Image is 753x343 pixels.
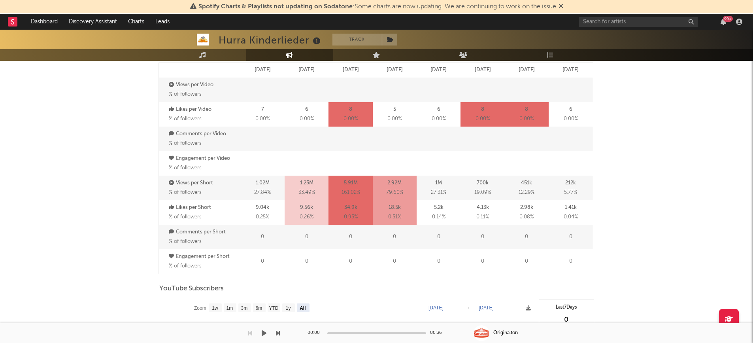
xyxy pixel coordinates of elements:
[169,154,239,163] p: Engagement per Video
[285,305,291,311] text: 1y
[300,305,306,311] text: All
[564,188,577,197] span: 5.77 %
[256,203,269,212] p: 9.04k
[300,114,314,124] span: 0.00 %
[389,203,401,212] p: 18.5k
[256,178,270,188] p: 1.02M
[549,225,593,249] div: 0
[466,305,470,311] text: →
[63,14,123,30] a: Discovery Assistant
[387,114,402,124] span: 0.00 %
[344,212,358,222] span: 0.95 %
[564,212,578,222] span: 0.04 %
[198,4,556,10] span: : Some charts are now updating. We are continuing to work on the issue
[344,178,358,188] p: 5.91M
[479,305,494,311] text: [DATE]
[721,19,726,25] button: 99+
[435,178,442,188] p: 1M
[476,212,489,222] span: 0.11 %
[476,114,490,124] span: 0.00 %
[388,212,401,222] span: 0.51 %
[559,4,563,10] span: Dismiss
[342,188,360,197] span: 161.02 %
[169,141,202,146] span: % of followers
[417,249,460,274] div: 0
[300,212,313,222] span: 0.26 %
[256,212,269,222] span: 0.25 %
[328,249,372,274] div: 0
[159,284,224,294] span: YouTube Subscribers
[169,190,202,195] span: % of followers
[343,114,358,124] span: 0.00 %
[437,105,440,114] p: 6
[305,105,308,114] p: 6
[481,105,484,114] p: 8
[255,65,271,75] p: [DATE]
[255,114,270,124] span: 0.00 %
[474,188,491,197] span: 19.09 %
[519,188,534,197] span: 12.29 %
[432,212,445,222] span: 0.14 %
[477,178,489,188] p: 700k
[169,203,239,212] p: Likes per Short
[520,203,533,212] p: 2.98k
[562,65,579,75] p: [DATE]
[393,105,396,114] p: 5
[169,165,202,171] span: % of followers
[432,114,446,124] span: 0.00 %
[308,328,323,338] div: 00:00
[300,203,313,212] p: 9.56k
[430,65,447,75] p: [DATE]
[387,178,402,188] p: 2.92M
[428,305,443,311] text: [DATE]
[255,305,262,311] text: 6m
[505,225,549,249] div: 0
[150,14,175,30] a: Leads
[254,188,271,197] span: 27.84 %
[285,249,328,274] div: 0
[723,16,733,22] div: 99 +
[521,178,532,188] p: 451k
[169,263,202,269] span: % of followers
[261,105,264,114] p: 7
[565,178,576,188] p: 212k
[328,225,372,249] div: 0
[194,305,206,311] text: Zoom
[386,188,403,197] span: 79.60 %
[460,225,504,249] div: 0
[373,249,417,274] div: 0
[434,203,443,212] p: 5.2k
[241,225,285,249] div: 0
[417,225,460,249] div: 0
[564,114,578,124] span: 0.00 %
[344,203,357,212] p: 34.9k
[198,4,353,10] span: Spotify Charts & Playlists not updating on Sodatone
[373,225,417,249] div: 0
[169,129,239,139] p: Comments per Video
[519,65,535,75] p: [DATE]
[549,249,593,274] div: 0
[525,105,528,114] p: 8
[387,65,403,75] p: [DATE]
[475,65,491,75] p: [DATE]
[169,239,202,244] span: % of followers
[493,330,518,337] div: Originalton
[169,105,239,114] p: Likes per Video
[123,14,150,30] a: Charts
[169,214,202,220] span: % of followers
[169,92,202,97] span: % of followers
[579,17,698,27] input: Search for artists
[285,225,328,249] div: 0
[569,105,572,114] p: 6
[212,305,218,311] text: 1w
[169,252,239,262] p: Engagement per Short
[226,305,233,311] text: 1m
[241,249,285,274] div: 0
[169,178,239,188] p: Views per Short
[349,105,352,114] p: 8
[169,227,239,237] p: Comments per Short
[519,212,534,222] span: 0.08 %
[269,305,278,311] text: YTD
[543,304,590,311] div: Last 7 Days
[169,116,202,121] span: % of followers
